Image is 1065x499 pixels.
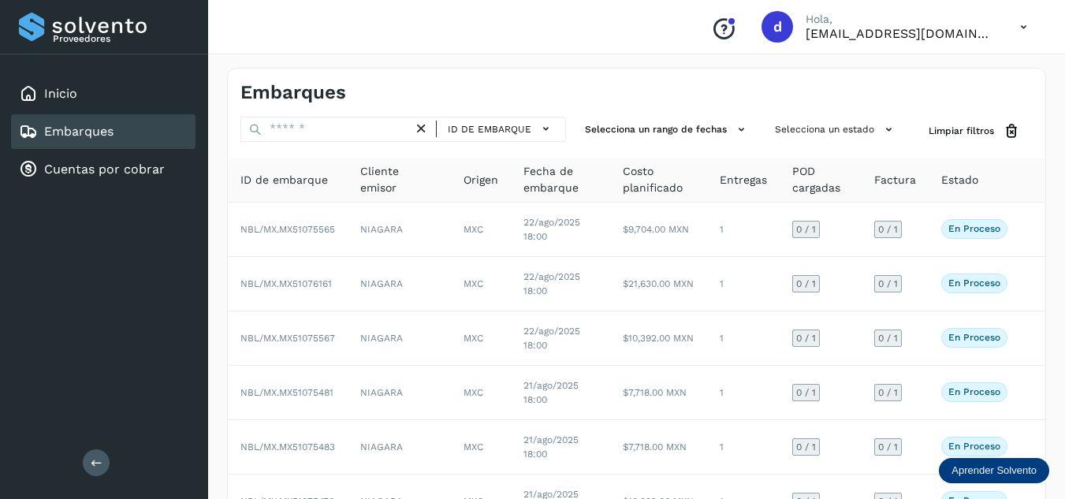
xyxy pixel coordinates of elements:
td: NIAGARA [348,366,451,420]
span: Entregas [720,172,767,188]
span: Costo planificado [623,163,694,196]
button: Selecciona un rango de fechas [579,117,756,143]
td: $9,704.00 MXN [610,203,707,257]
td: MXC [451,311,511,366]
p: Hola, [806,13,995,26]
div: Aprender Solvento [939,458,1049,483]
td: 1 [707,311,780,366]
span: Limpiar filtros [929,124,994,138]
span: NBL/MX.MX51075565 [240,224,335,235]
p: Aprender Solvento [951,464,1037,477]
td: $21,630.00 MXN [610,257,707,311]
p: En proceso [948,223,1000,234]
td: NIAGARA [348,203,451,257]
span: 21/ago/2025 18:00 [523,380,579,405]
td: NIAGARA [348,311,451,366]
span: ID de embarque [240,172,328,188]
span: 0 / 1 [878,388,898,397]
h4: Embarques [240,81,346,104]
td: NIAGARA [348,420,451,475]
p: daniel3129@outlook.com [806,26,995,41]
span: Estado [941,172,978,188]
span: Factura [874,172,916,188]
td: 1 [707,257,780,311]
span: Origen [464,172,498,188]
td: $10,392.00 MXN [610,311,707,366]
td: 1 [707,203,780,257]
span: 0 / 1 [796,388,816,397]
span: POD cargadas [792,163,849,196]
span: 22/ago/2025 18:00 [523,326,580,351]
span: 0 / 1 [796,442,816,452]
a: Inicio [44,86,77,101]
span: NBL/MX.MX51076161 [240,278,332,289]
td: 1 [707,366,780,420]
div: Inicio [11,76,195,111]
span: Fecha de embarque [523,163,598,196]
td: MXC [451,257,511,311]
span: 22/ago/2025 18:00 [523,217,580,242]
td: MXC [451,366,511,420]
td: NIAGARA [348,257,451,311]
span: 0 / 1 [796,333,816,343]
span: ID de embarque [448,122,531,136]
a: Cuentas por cobrar [44,162,165,177]
span: NBL/MX.MX51075481 [240,387,333,398]
button: ID de embarque [443,117,559,140]
button: Selecciona un estado [769,117,903,143]
span: 0 / 1 [878,442,898,452]
td: MXC [451,203,511,257]
td: $7,718.00 MXN [610,420,707,475]
span: 0 / 1 [878,279,898,289]
p: En proceso [948,332,1000,343]
p: En proceso [948,386,1000,397]
div: Embarques [11,114,195,149]
span: 22/ago/2025 18:00 [523,271,580,296]
span: 21/ago/2025 18:00 [523,434,579,460]
td: MXC [451,420,511,475]
button: Limpiar filtros [916,117,1033,146]
p: En proceso [948,441,1000,452]
span: 0 / 1 [878,225,898,234]
p: En proceso [948,277,1000,289]
span: Cliente emisor [360,163,438,196]
p: Proveedores [53,33,189,44]
span: 0 / 1 [878,333,898,343]
td: 1 [707,420,780,475]
span: 0 / 1 [796,279,816,289]
a: Embarques [44,124,114,139]
div: Cuentas por cobrar [11,152,195,187]
span: NBL/MX.MX51075483 [240,441,335,452]
span: 0 / 1 [796,225,816,234]
span: NBL/MX.MX51075567 [240,333,335,344]
td: $7,718.00 MXN [610,366,707,420]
